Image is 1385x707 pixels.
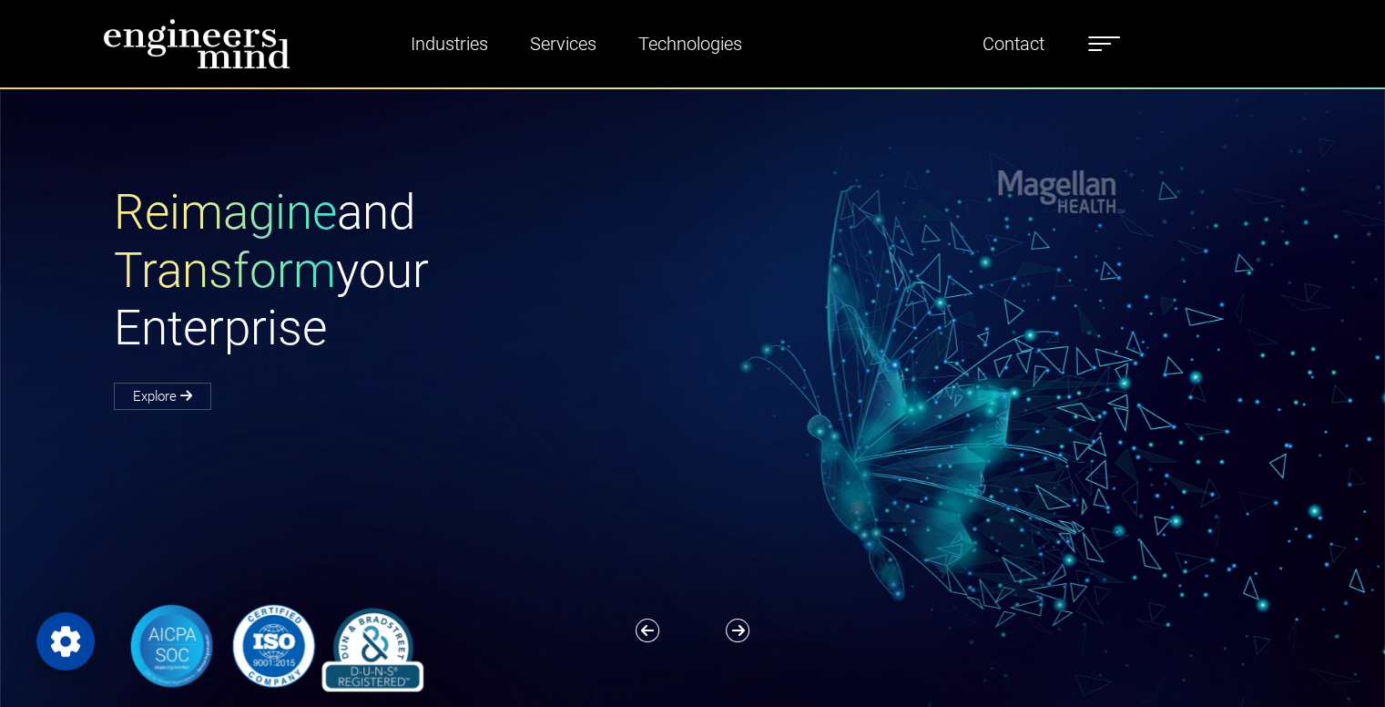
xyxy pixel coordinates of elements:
[403,23,495,65] a: Industries
[114,184,337,241] span: Reimagine
[523,23,604,65] a: Services
[114,383,211,410] a: Explore
[114,242,336,299] span: Transform
[114,184,693,358] h1: and your Enterprise
[103,18,290,69] img: logo
[975,23,1052,65] a: Contact
[631,23,749,65] a: Technologies
[114,600,432,692] img: banner-logo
